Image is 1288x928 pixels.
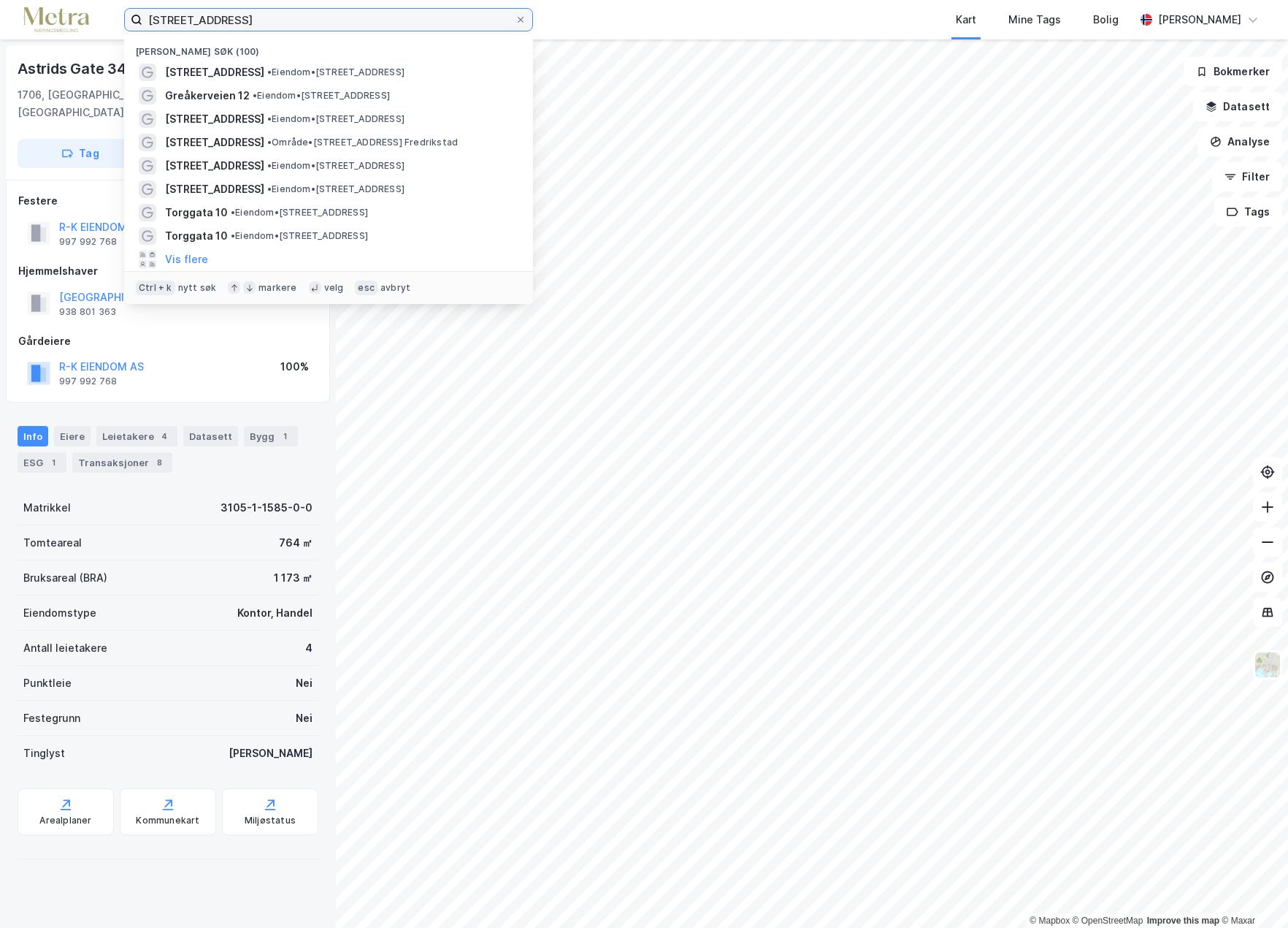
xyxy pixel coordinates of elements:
[1184,57,1282,86] button: Bokmerker
[267,66,272,77] span: •
[165,180,264,198] span: [STREET_ADDRESS]
[267,160,272,171] span: •
[1215,858,1288,928] iframe: Chat Widget
[1214,197,1282,227] button: Tags
[18,332,318,350] div: Gårdeiere
[18,262,318,280] div: Hjemmelshaver
[267,137,272,148] span: •
[1193,92,1282,121] button: Datasett
[59,306,116,318] div: 938 801 363
[253,90,390,102] span: Eiendom • [STREET_ADDRESS]
[23,745,65,762] div: Tinglyst
[59,236,117,248] div: 997 992 768
[23,604,96,622] div: Eiendomstype
[380,282,410,294] div: avbryt
[54,426,91,446] div: Eiere
[1158,11,1241,28] div: [PERSON_NAME]
[267,183,405,195] span: Eiendom • [STREET_ADDRESS]
[267,183,272,194] span: •
[267,113,405,125] span: Eiendom • [STREET_ADDRESS]
[355,281,377,295] div: esc
[165,110,264,128] span: [STREET_ADDRESS]
[39,815,91,826] div: Arealplaner
[279,534,313,552] div: 764 ㎡
[1197,127,1282,156] button: Analyse
[23,710,80,727] div: Festegrunn
[274,569,313,587] div: 1 173 ㎡
[18,139,143,168] button: Tag
[231,230,235,241] span: •
[253,90,257,101] span: •
[267,113,272,124] span: •
[231,207,235,218] span: •
[324,282,344,294] div: velg
[72,452,172,473] div: Transaksjoner
[152,455,166,470] div: 8
[165,204,228,221] span: Torggata 10
[237,604,313,622] div: Kontor, Handel
[267,66,405,78] span: Eiendom • [STREET_ADDRESS]
[1212,162,1282,191] button: Filter
[183,426,238,446] div: Datasett
[124,34,533,61] div: [PERSON_NAME] søk (100)
[244,426,298,446] div: Bygg
[956,11,976,28] div: Kart
[165,227,228,245] span: Torggata 10
[1030,916,1070,926] a: Mapbox
[1254,651,1281,679] img: Z
[296,674,313,692] div: Nei
[142,9,515,31] input: Søk på adresse, matrikkel, gårdeiere, leietakere eller personer
[96,426,177,446] div: Leietakere
[1147,916,1219,926] a: Improve this map
[277,429,292,444] div: 1
[23,569,107,587] div: Bruksareal (BRA)
[18,57,129,80] div: Astrids Gate 34
[231,207,368,218] span: Eiendom • [STREET_ADDRESS]
[18,452,66,473] div: ESG
[165,134,264,151] span: [STREET_ADDRESS]
[305,639,313,657] div: 4
[1008,11,1061,28] div: Mine Tags
[59,376,117,387] div: 997 992 768
[23,639,107,657] div: Antall leietakere
[267,137,458,148] span: Område • [STREET_ADDRESS] Fredrikstad
[231,230,368,242] span: Eiendom • [STREET_ADDRESS]
[136,815,199,826] div: Kommunekart
[23,674,72,692] div: Punktleie
[18,192,318,210] div: Festere
[46,455,61,470] div: 1
[18,426,48,446] div: Info
[296,710,313,727] div: Nei
[178,282,217,294] div: nytt søk
[165,87,250,104] span: Greåkerveien 12
[1073,916,1143,926] a: OpenStreetMap
[165,251,208,268] button: Vis flere
[229,745,313,762] div: [PERSON_NAME]
[136,281,175,295] div: Ctrl + k
[23,534,82,552] div: Tomteareal
[165,157,264,175] span: [STREET_ADDRESS]
[221,499,313,517] div: 3105-1-1585-0-0
[1215,858,1288,928] div: Kontrollprogram for chat
[23,499,71,517] div: Matrikkel
[18,86,237,121] div: 1706, [GEOGRAPHIC_DATA], [GEOGRAPHIC_DATA]
[1093,11,1119,28] div: Bolig
[267,160,405,172] span: Eiendom • [STREET_ADDRESS]
[157,429,172,444] div: 4
[165,64,264,81] span: [STREET_ADDRESS]
[245,815,296,826] div: Miljøstatus
[258,282,296,294] div: markere
[280,358,309,376] div: 100%
[23,7,89,33] img: metra-logo.256734c3b2bbffee19d4.png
